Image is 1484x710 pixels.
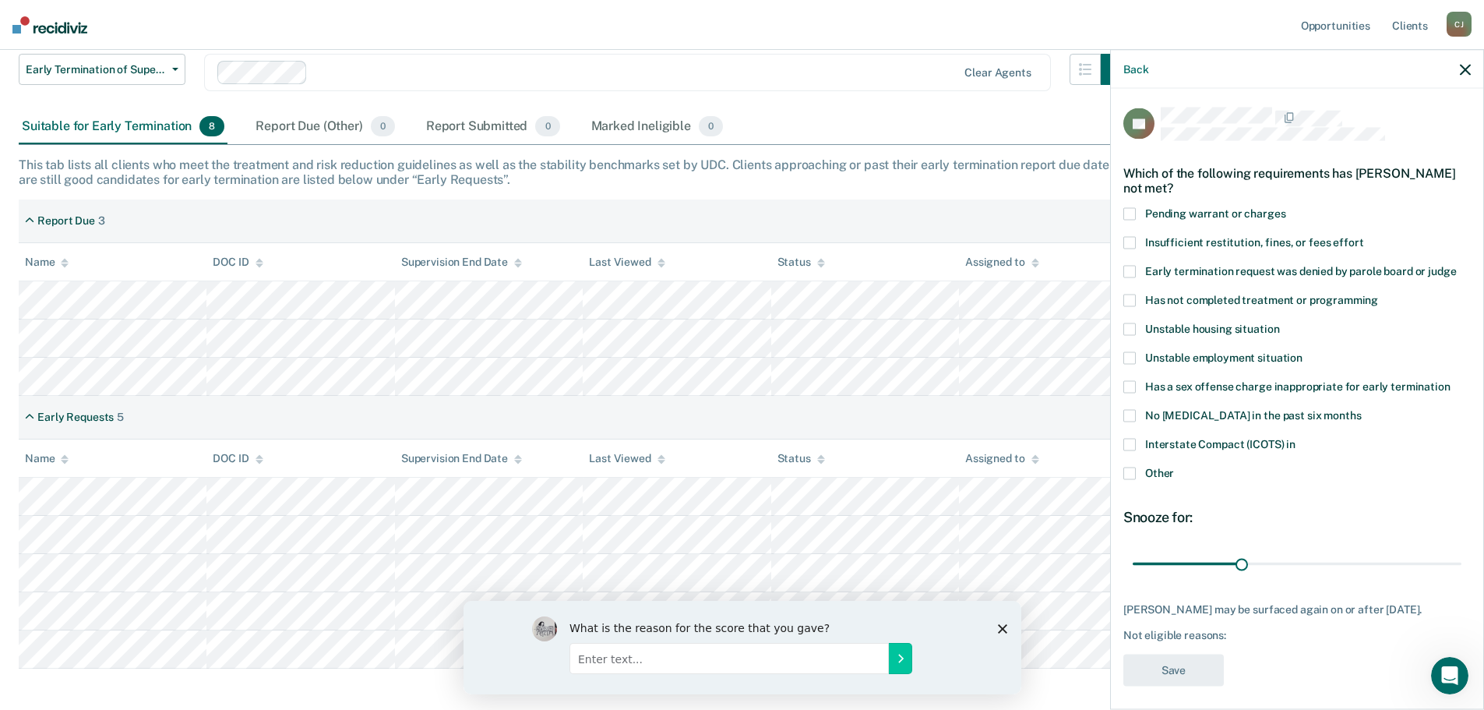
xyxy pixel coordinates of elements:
span: Has not completed treatment or programming [1145,293,1378,306]
div: Name [25,256,69,269]
div: Marked Ineligible [588,110,727,144]
div: C J [1447,12,1472,37]
div: This tab lists all clients who meet the treatment and risk reduction guidelines as well as the st... [19,157,1465,187]
span: Insufficient restitution, fines, or fees effort [1145,235,1363,248]
span: 8 [199,116,224,136]
span: Interstate Compact (ICOTS) in [1145,437,1295,450]
div: Name [25,452,69,465]
span: 0 [371,116,395,136]
span: 0 [699,116,723,136]
div: Report Due [37,214,95,228]
div: DOC ID [213,256,263,269]
div: Report Submitted [423,110,563,144]
span: Unstable employment situation [1145,351,1302,363]
span: Other [1145,466,1174,479]
div: Status [777,452,825,465]
div: Supervision End Date [401,256,522,269]
span: Unstable housing situation [1145,322,1279,334]
img: Recidiviz [12,16,87,34]
span: 0 [535,116,559,136]
div: Report Due (Other) [252,110,397,144]
span: Early termination request was denied by parole board or judge [1145,264,1456,277]
span: Has a sex offense charge inappropriate for early termination [1145,380,1451,392]
span: Pending warrant or charges [1145,207,1285,219]
span: No [MEDICAL_DATA] in the past six months [1145,408,1361,421]
div: Not eligible reasons: [1123,629,1471,642]
div: Last Viewed [589,256,664,269]
div: [PERSON_NAME] may be surfaced again on or after [DATE]. [1123,602,1471,616]
button: Save [1123,654,1224,686]
div: Assigned to [965,452,1038,465]
div: Supervision End Date [401,452,522,465]
div: Which of the following requirements has [PERSON_NAME] not met? [1123,153,1471,207]
div: Assigned to [965,256,1038,269]
iframe: Survey by Kim from Recidiviz [464,601,1021,694]
span: Early Termination of Supervision [26,63,166,76]
div: Early Requests [37,411,114,424]
div: Status [777,256,825,269]
div: Clear agents [964,66,1031,79]
div: Suitable for Early Termination [19,110,227,144]
button: Back [1123,62,1148,76]
div: 5 [117,411,124,424]
div: DOC ID [213,452,263,465]
iframe: Intercom live chat [1431,657,1468,694]
div: Snooze for: [1123,508,1471,525]
div: 3 [98,214,105,228]
div: Last Viewed [589,452,664,465]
